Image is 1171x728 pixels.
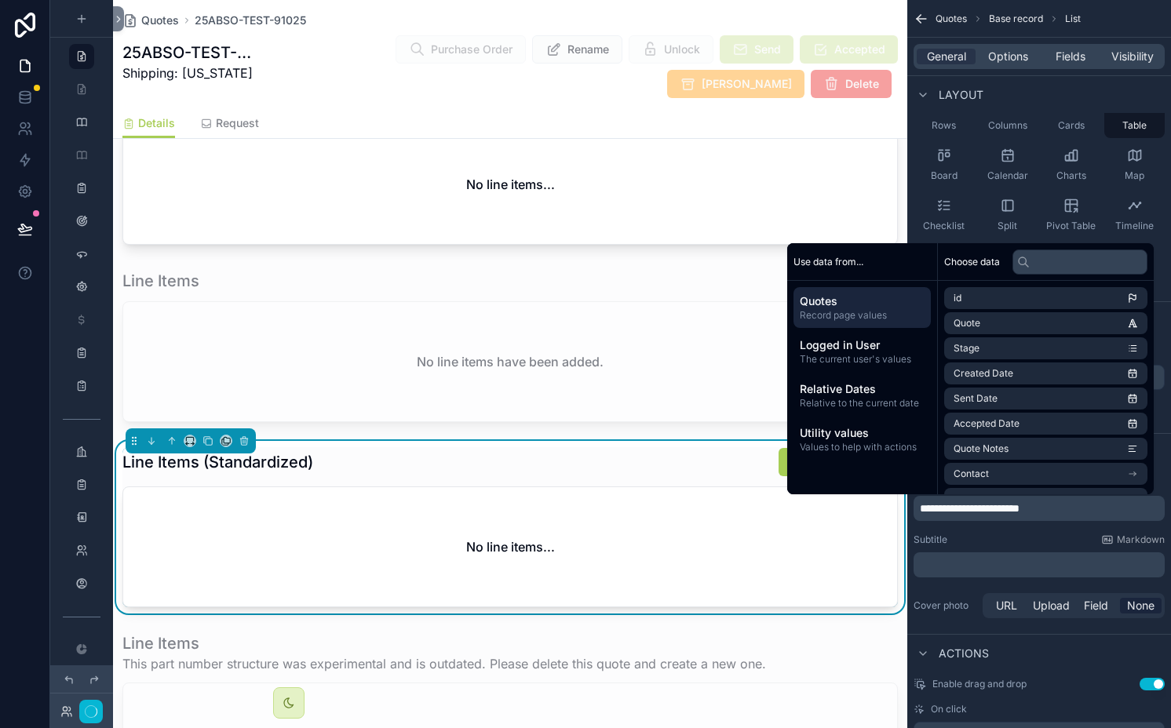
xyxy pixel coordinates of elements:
h1: Line Items (Standardized) [122,451,313,473]
span: Base record [989,13,1043,25]
span: Timeline [1115,220,1154,232]
span: Quotes [141,13,179,28]
button: Split [977,191,1038,238]
span: Quotes [800,293,925,309]
span: Details [138,115,175,131]
button: Checklist [914,191,974,238]
span: Pivot Table [1046,220,1096,232]
span: Markdown [1117,533,1165,546]
span: Choose data [944,256,1000,268]
span: Logged in User [800,337,925,353]
a: Request [200,109,259,140]
button: Board [914,141,974,188]
p: Shipping: [US_STATE] [122,64,258,82]
span: Relative to the current date [800,397,925,409]
span: Use data from... [793,256,863,268]
a: 25ABSO-TEST-91025 [195,13,306,28]
span: Values to help with actions [800,441,925,453]
span: Record page values [800,309,925,322]
button: Calendar [977,141,1038,188]
div: scrollable content [914,552,1165,577]
span: Cards [1058,119,1085,132]
span: Layout [939,87,983,103]
span: The current user's values [800,353,925,366]
button: Pivot Table [1041,191,1101,238]
span: Quotes [936,13,967,25]
span: Upload [1033,598,1070,613]
button: Timeline [1104,191,1165,238]
button: Rows [914,91,974,138]
span: Utility values [800,425,925,441]
button: Cards [1041,91,1101,138]
div: scrollable content [914,496,1165,521]
span: Calendar [987,169,1028,182]
span: Field [1084,598,1108,613]
span: Actions [939,646,989,661]
span: Rows [932,119,956,132]
span: Map [1125,169,1144,182]
span: Request [216,115,259,131]
span: Checklist [923,220,965,232]
label: Subtitle [914,533,947,546]
span: Charts [1056,169,1086,182]
button: Table [1104,91,1165,138]
button: Charts [1041,141,1101,188]
button: New Line Item [779,448,898,476]
div: scrollable content [787,281,937,466]
span: Options [988,49,1028,64]
a: Quotes [122,13,179,28]
label: Cover photo [914,599,976,612]
span: Table [1122,119,1147,132]
button: Map [1104,141,1165,188]
h2: No line items... [466,537,555,556]
span: Visibility [1111,49,1154,64]
span: List [1065,13,1081,25]
span: Columns [988,119,1027,132]
span: General [927,49,966,64]
a: Details [122,109,175,139]
span: Board [931,169,958,182]
span: None [1127,598,1155,613]
a: Markdown [1101,533,1165,546]
span: Split [998,220,1017,232]
h1: 25ABSO-TEST-91025 [122,42,258,64]
button: Gantt [914,242,974,289]
span: Relative Dates [800,381,925,397]
span: Enable drag and drop [932,678,1027,690]
span: URL [996,598,1017,613]
span: Fields [1056,49,1085,64]
button: Columns [977,91,1038,138]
